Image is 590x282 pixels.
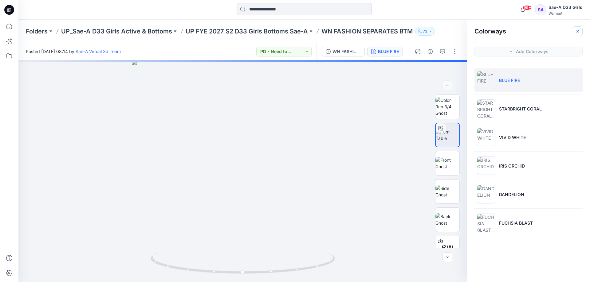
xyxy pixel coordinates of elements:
[186,27,308,36] a: UP FYE 2027 S2 D33 Girls Bottoms Sae-A
[415,27,435,36] button: 73
[477,99,495,118] img: STARBRIGHT CORAL
[378,48,399,55] div: BLUE FIRE
[477,156,495,175] img: IRIS ORCHID
[436,129,459,141] img: Turn Table
[477,185,495,203] img: DANDELION
[76,49,121,54] a: Sae-A Virtual 3d Team
[321,27,413,36] p: WN FASHION SEPARATES BTM
[477,214,495,232] img: FUCHSIA BLAST
[332,48,361,55] div: WN FASHION SEPARATES BTM_FULL COLORWAYS
[499,163,525,169] p: IRIS ORCHID
[549,11,582,16] div: Walmart
[499,106,542,112] p: STARBRIGHT CORAL
[499,77,520,83] p: BLUE FIRE
[425,47,435,56] button: Details
[26,48,121,55] span: Posted [DATE] 08:14 by
[367,47,403,56] button: BLUE FIRE
[322,47,365,56] button: WN FASHION SEPARATES BTM_FULL COLORWAYS
[474,28,506,35] h2: Colorways
[442,242,454,253] span: BW
[549,4,582,11] div: Sae-A D33 Girls
[477,71,495,89] img: BLUE FIRE
[26,27,48,36] a: Folders
[535,4,546,15] div: SA
[435,185,459,198] img: Side Ghost
[499,134,526,141] p: VIVID WHITE
[522,5,532,10] span: 99+
[61,27,172,36] a: UP_Sae-A D33 Girls Active & Bottoms
[499,220,533,226] p: FUCHSIA BLAST
[499,191,524,198] p: DANDELION
[423,28,427,35] p: 73
[435,97,459,116] img: Color Run 3/4 Ghost
[435,213,459,226] img: Back Ghost
[435,157,459,170] img: Front Ghost
[477,128,495,146] img: VIVID WHITE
